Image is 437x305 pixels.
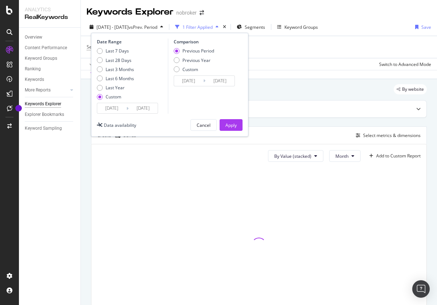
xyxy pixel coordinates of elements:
div: More Reports [25,86,51,94]
div: Select metrics & dimensions [363,132,421,138]
input: End Date [205,76,235,86]
span: Segments [245,24,265,30]
div: Overview [25,34,42,41]
a: Keywords [25,76,75,83]
a: Ranking [25,65,75,73]
button: Switch to Advanced Mode [376,58,431,70]
div: Previous Period [174,48,214,54]
div: RealKeywords [25,13,75,21]
div: Last 7 Days [106,48,129,54]
div: Comparison [174,39,237,45]
div: Keyword Groups [284,24,318,30]
button: By Value (stacked) [268,150,323,162]
div: Previous Year [174,57,214,63]
button: 1 Filter Applied [172,21,221,33]
span: Month [335,153,349,159]
div: Series [123,133,136,138]
div: Custom [174,66,214,73]
span: vs Prev. Period [129,24,157,30]
span: [DATE] - [DATE] [97,24,129,30]
div: Last Year [106,85,125,91]
div: times [221,23,228,31]
div: Apply [225,122,237,128]
button: Apply [87,58,108,70]
div: Last 6 Months [97,75,134,82]
div: Custom [97,94,134,100]
button: Month [329,150,361,162]
div: Last Year [97,85,134,91]
input: End Date [129,103,158,113]
div: Switch to Advanced Mode [379,61,431,67]
button: Select metrics & dimensions [353,131,421,140]
div: Last 7 Days [97,48,134,54]
input: Start Date [174,76,203,86]
div: Keyword Sampling [25,125,62,132]
a: Explorer Bookmarks [25,111,75,118]
div: legacy label [394,84,427,94]
div: Last 6 Months [106,75,134,82]
div: Last 3 Months [106,66,134,73]
span: By website [402,87,424,91]
input: Start Date [97,103,126,113]
div: Custom [106,94,121,100]
button: Save [412,21,431,33]
div: Previous Year [182,57,210,63]
button: Add to Custom Report [366,150,421,162]
a: Overview [25,34,75,41]
div: Add to Custom Report [376,154,421,158]
button: Keyword Groups [274,21,321,33]
div: Open Intercom Messenger [412,280,430,298]
div: Keywords Explorer [25,100,61,108]
div: Tooltip anchor [15,105,22,112]
div: Ranking [25,65,41,73]
div: arrow-right-arrow-left [200,10,204,15]
div: Content Performance [25,44,67,52]
div: Analytics [25,6,75,13]
div: Keywords Explorer [87,6,173,18]
a: Keywords Explorer [25,100,75,108]
a: Content Performance [25,44,75,52]
div: nobroker [176,9,197,16]
button: Cancel [190,119,217,131]
button: Apply [220,119,243,131]
div: Explorer Bookmarks [25,111,64,118]
div: Keywords [25,76,44,83]
div: Previous Period [182,48,214,54]
div: Data availability [104,122,136,128]
div: Cancel [197,122,210,128]
div: Last 3 Months [97,66,134,73]
span: Search Type [87,44,112,50]
div: Last 28 Days [106,57,131,63]
a: Keyword Sampling [25,125,75,132]
span: By Value (stacked) [274,153,311,159]
div: 1 Filter Applied [182,24,213,30]
a: More Reports [25,86,68,94]
div: Last 28 Days [97,57,134,63]
button: Segments [234,21,268,33]
button: [DATE] - [DATE]vsPrev. Period [87,21,166,33]
div: Keyword Groups [25,55,57,62]
div: Save [421,24,431,30]
a: Keyword Groups [25,55,75,62]
div: Custom [182,66,198,73]
div: Date Range [97,39,166,45]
